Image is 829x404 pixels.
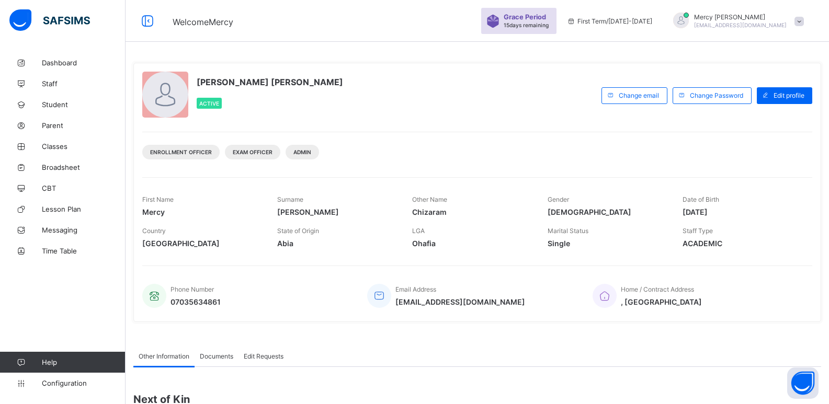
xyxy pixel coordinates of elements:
span: Grace Period [504,13,546,21]
span: session/term information [567,17,652,25]
button: Open asap [787,367,819,399]
div: MercyKenneth [663,13,809,30]
span: Surname [277,195,303,203]
span: Active [199,100,219,107]
span: [EMAIL_ADDRESS][DOMAIN_NAME] [395,297,525,306]
img: sticker-purple.71386a28dfed39d6af7621340158ba97.svg [486,15,499,28]
span: Classes [42,142,126,151]
span: Enrollment Officer [150,149,212,155]
span: Single [548,239,667,248]
span: ACADEMIC [683,239,802,248]
span: Change email [619,91,659,99]
span: Parent [42,121,126,130]
span: Configuration [42,379,125,387]
span: Edit profile [774,91,804,99]
span: 15 days remaining [504,22,549,28]
span: Other Information [139,352,189,360]
span: Student [42,100,126,109]
span: State of Origin [277,227,319,235]
span: [DEMOGRAPHIC_DATA] [548,207,667,216]
span: Mercy [PERSON_NAME] [694,13,787,21]
span: Help [42,358,125,366]
span: Messaging [42,226,126,234]
span: [GEOGRAPHIC_DATA] [142,239,262,248]
span: Broadsheet [42,163,126,171]
span: Marital Status [548,227,588,235]
span: [DATE] [683,207,802,216]
span: 07035634861 [171,297,221,306]
span: Home / Contract Address [621,285,694,293]
span: Abia [277,239,396,248]
span: Country [142,227,166,235]
span: Chizaram [412,207,531,216]
span: Time Table [42,247,126,255]
span: Staff Type [683,227,713,235]
span: Welcome Mercy [173,17,233,27]
span: Phone Number [171,285,214,293]
span: CBT [42,184,126,192]
span: Mercy [142,207,262,216]
span: [PERSON_NAME] [PERSON_NAME] [197,77,343,87]
span: Admin [293,149,311,155]
span: Other Name [412,195,447,203]
span: Email Address [395,285,436,293]
span: LGA [412,227,425,235]
span: First Name [142,195,174,203]
span: Date of Birth [683,195,719,203]
span: Dashboard [42,59,126,67]
span: Ohafia [412,239,531,248]
span: Documents [200,352,233,360]
span: [EMAIL_ADDRESS][DOMAIN_NAME] [694,22,787,28]
span: Gender [548,195,569,203]
img: safsims [9,9,90,31]
span: Change Password [690,91,743,99]
span: Staff [42,79,126,88]
span: , [GEOGRAPHIC_DATA] [621,297,702,306]
span: Edit Requests [244,352,283,360]
span: Exam Officer [233,149,272,155]
span: Lesson Plan [42,205,126,213]
span: [PERSON_NAME] [277,207,396,216]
